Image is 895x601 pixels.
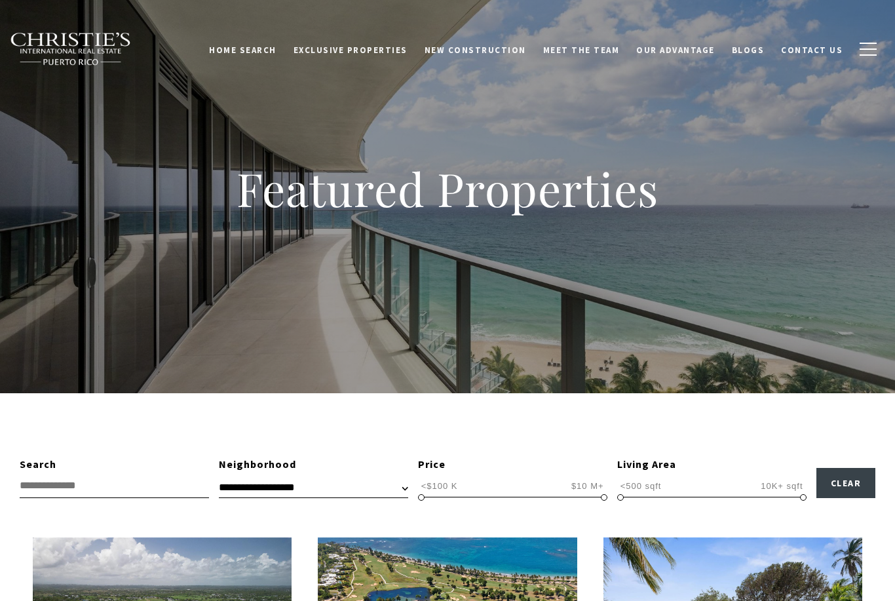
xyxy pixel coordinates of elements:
[732,43,765,54] span: Blogs
[816,468,876,498] button: Clear
[723,36,773,61] a: Blogs
[568,480,607,492] span: $10 M+
[219,456,408,473] div: Neighborhood
[416,36,535,61] a: New Construction
[628,36,723,61] a: Our Advantage
[781,43,843,54] span: Contact Us
[636,43,715,54] span: Our Advantage
[418,480,461,492] span: <$100 K
[617,456,807,473] div: Living Area
[294,43,408,54] span: Exclusive Properties
[418,456,607,473] div: Price
[425,43,526,54] span: New Construction
[20,456,209,473] div: Search
[757,480,806,492] span: 10K+ sqft
[617,480,665,492] span: <500 sqft
[153,160,742,218] h1: Featured Properties
[10,32,132,66] img: Christie's International Real Estate black text logo
[200,36,285,61] a: Home Search
[535,36,628,61] a: Meet the Team
[285,36,416,61] a: Exclusive Properties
